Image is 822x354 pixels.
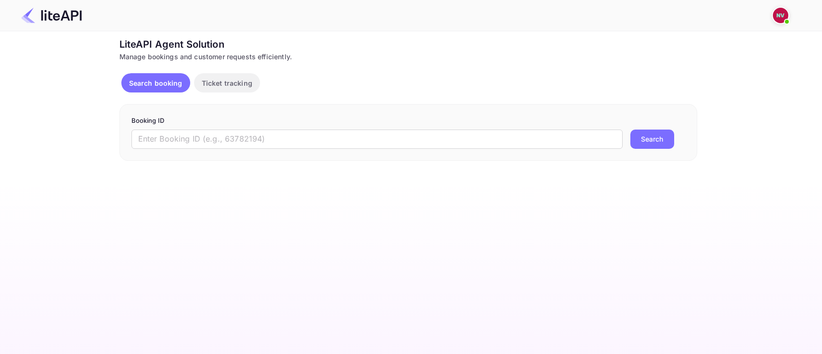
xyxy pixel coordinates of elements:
p: Search booking [129,78,183,88]
p: Booking ID [131,116,685,126]
button: Search [630,130,674,149]
img: Nicholas Valbusa [773,8,788,23]
div: Manage bookings and customer requests efficiently. [119,52,697,62]
p: Ticket tracking [202,78,252,88]
img: LiteAPI Logo [21,8,82,23]
input: Enter Booking ID (e.g., 63782194) [131,130,623,149]
div: LiteAPI Agent Solution [119,37,697,52]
